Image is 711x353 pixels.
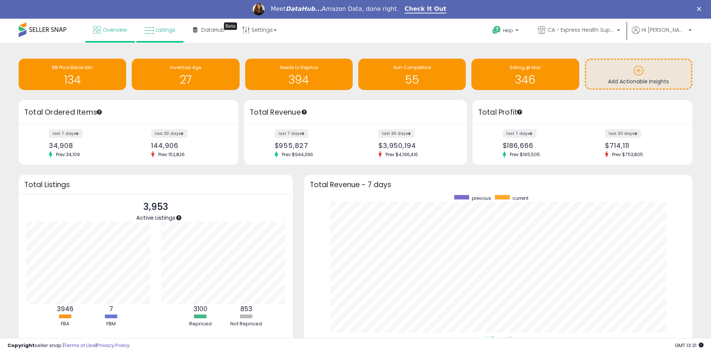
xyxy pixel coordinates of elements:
span: previous [472,195,491,201]
h3: Total Revenue - 7 days [310,182,687,188]
span: Active Listings [136,214,175,222]
span: Prev: 152,826 [155,151,188,158]
span: Prev: 34,109 [52,151,84,158]
span: CA - Express Health Supply [548,26,615,34]
a: Non Competitive 55 [358,59,466,90]
h1: 55 [362,74,462,86]
a: Settings [237,19,282,41]
a: Selling @ Max 346 [471,59,579,90]
i: DataHub... [286,5,322,12]
span: Hi [PERSON_NAME] [642,26,686,34]
span: Prev: $753,805 [608,151,647,158]
strong: Copyright [7,342,35,349]
div: Close [697,7,704,11]
label: last 7 days [503,129,536,138]
span: Listings [156,26,175,34]
div: Repriced [178,321,223,328]
div: Not Repriced [224,321,269,328]
a: Check It Out [405,5,446,13]
h3: Total Listings [24,182,287,188]
span: Prev: $944,396 [278,151,317,158]
div: Meet Amazon Data, done right. [271,5,399,13]
span: Add Actionable Insights [608,78,669,85]
b: 3100 [193,304,208,313]
span: Needs to Reprice [280,64,318,71]
div: $186,666 [503,142,577,149]
img: Profile image for Georgie [253,3,265,15]
h3: Total Profit [478,107,687,118]
a: Listings [139,19,181,41]
p: 3,953 [136,200,175,214]
a: Help [486,20,526,43]
span: Selling @ Max [509,64,541,71]
label: last 7 days [49,129,82,138]
a: CA - Express Health Supply [532,19,626,43]
a: Overview [88,19,132,41]
a: Terms of Use [64,342,96,349]
div: 144,906 [151,142,225,149]
h1: 394 [249,74,349,86]
div: Tooltip anchor [175,214,182,221]
label: last 30 days [151,129,187,138]
label: last 7 days [275,129,308,138]
h3: Total Revenue [250,107,461,118]
h1: 27 [135,74,236,86]
div: Tooltip anchor [96,109,103,115]
span: BB Price Below Min [52,64,93,71]
a: Privacy Policy [97,342,130,349]
h1: 134 [22,74,122,86]
a: BB Price Below Min 134 [19,59,126,90]
span: 2025-09-8 13:31 GMT [675,342,704,349]
div: FBA [43,321,88,328]
span: Prev: $165,505 [506,151,544,158]
b: 3946 [57,304,74,313]
b: 853 [240,304,252,313]
a: Add Actionable Insights [586,60,691,89]
h1: 346 [475,74,575,86]
span: DataHub [201,26,225,34]
a: Inventory Age 27 [132,59,239,90]
div: seller snap | | [7,342,130,349]
span: Non Competitive [393,64,431,71]
b: 7 [109,304,113,313]
div: Tooltip anchor [224,22,237,30]
div: Tooltip anchor [301,109,308,115]
label: last 30 days [605,129,641,138]
a: DataHub [187,19,230,41]
span: Inventory Age [170,64,201,71]
h3: Total Ordered Items [24,107,233,118]
div: $955,827 [275,142,350,149]
span: Prev: $4,196,416 [382,151,422,158]
span: current [512,195,528,201]
i: Get Help [492,25,501,35]
span: Help [503,27,513,34]
div: Tooltip anchor [516,109,523,115]
a: Needs to Reprice 394 [245,59,353,90]
label: last 30 days [378,129,415,138]
span: Overview [103,26,127,34]
div: 34,908 [49,142,123,149]
a: Hi [PERSON_NAME] [632,26,692,43]
div: FBM [89,321,134,328]
div: $3,950,194 [378,142,454,149]
div: $714,111 [605,142,679,149]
